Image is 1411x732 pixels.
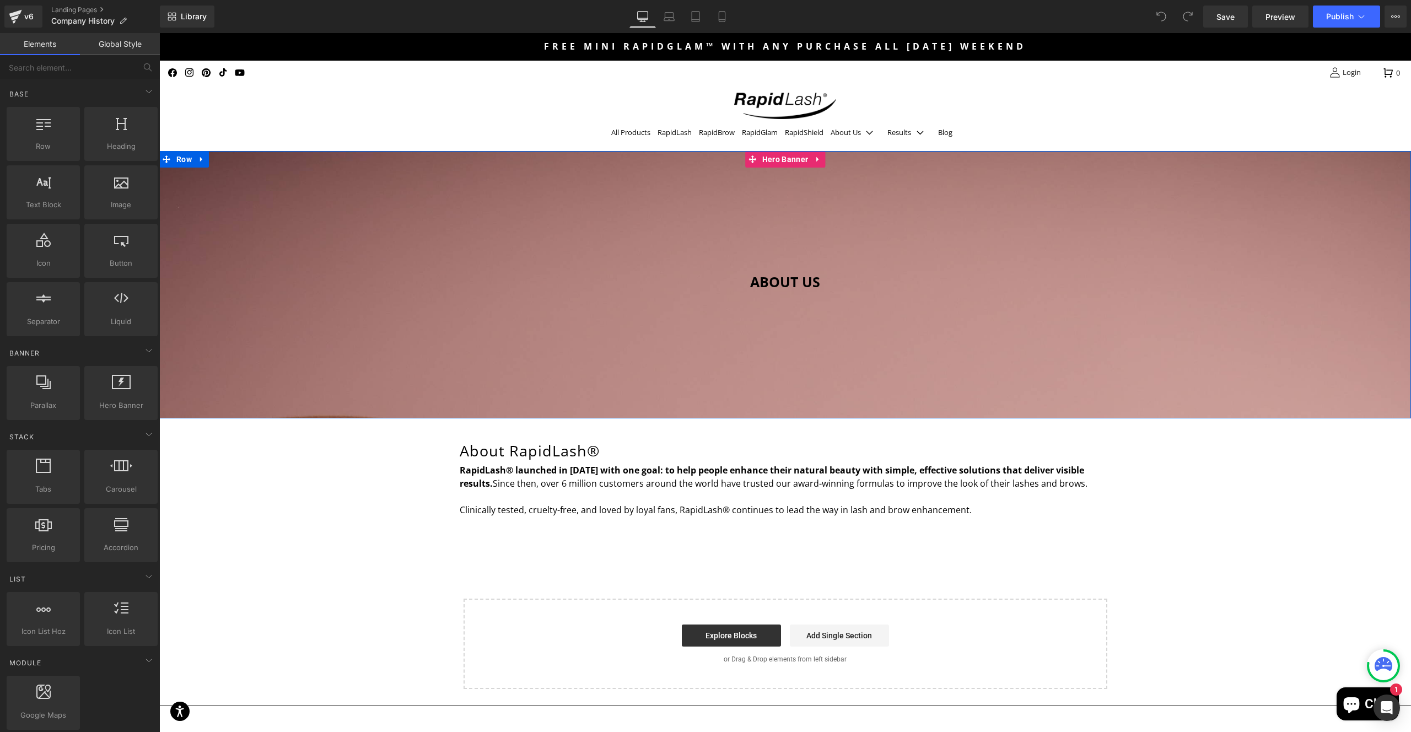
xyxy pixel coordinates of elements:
[88,316,154,327] span: Liquid
[671,87,721,112] summary: About Us
[779,94,793,104] span: Blog
[14,118,35,134] span: Row
[498,87,532,112] a: RapidLash
[583,94,618,104] span: RapidGlam
[8,432,35,442] span: Stack
[1265,11,1295,23] span: Preview
[626,87,664,112] a: RapidShield
[88,542,154,553] span: Accordion
[10,626,77,637] span: Icon List Hoz
[88,199,154,211] span: Image
[1174,654,1243,690] inbox-online-store-chat: Shopify online store chat
[11,669,30,688] button: Accessibility Widget
[626,94,664,104] span: RapidShield
[4,6,42,28] a: v6
[8,348,41,358] span: Banner
[10,400,77,411] span: Parallax
[671,94,702,104] span: About Us
[656,6,682,28] a: Laptop
[51,6,160,14] a: Landing Pages
[1213,28,1252,52] a: 0
[1374,695,1400,721] div: Open Intercom Messenger
[629,6,656,28] a: Desktop
[452,87,491,112] a: All Products
[709,6,735,28] a: Mobile
[88,400,154,411] span: Hero Banner
[600,118,651,134] span: Hero Banner
[80,33,160,55] a: Global Style
[1216,11,1235,23] span: Save
[51,17,115,25] span: Company History
[540,94,575,104] span: RapidBrow
[88,483,154,495] span: Carousel
[300,431,925,456] strong: RapidLash® launched in [DATE] with one goal: to help people enhance their natural beauty with sim...
[8,89,30,99] span: Base
[631,591,730,613] a: Add Single Section
[1237,29,1241,51] span: 0
[575,57,677,86] img: rapidlash
[651,118,666,134] a: Expand / Collapse
[181,12,207,21] span: Library
[10,483,77,495] span: Tabs
[1313,6,1380,28] button: Publish
[1150,6,1172,28] button: Undo
[10,257,77,269] span: Icon
[1385,6,1407,28] button: More
[88,257,154,269] span: Button
[88,626,154,637] span: Icon List
[322,622,930,630] p: or Drag & Drop elements from left sidebar
[10,709,77,721] span: Google Maps
[10,542,77,553] span: Pricing
[385,7,867,19] p: Free Mini RapidGlam™ with any purchase all [DATE] Weekend
[300,430,952,457] p: Since then, over 6 million customers around the world have trusted our award-winning formulas to ...
[523,591,622,613] a: Explore Blocks
[88,141,154,152] span: Heading
[10,199,77,211] span: Text Block
[779,87,793,112] a: Blog
[160,6,214,28] a: New Library
[728,87,772,112] summary: Results
[540,87,575,112] a: RapidBrow
[583,87,618,112] a: RapidGlam
[682,6,709,28] a: Tablet
[1326,12,1354,21] span: Publish
[300,470,952,483] p: Clinically tested, cruelty-free, and loved by loyal fans, RapidLash® continues to lead the way in...
[1165,34,1207,45] a: Login
[452,94,491,104] span: All Products
[10,316,77,327] span: Separator
[498,94,532,104] span: RapidLash
[1177,6,1199,28] button: Redo
[452,87,793,112] nav: Translation missing: en.navigation.header.main_nav
[8,658,42,668] span: Module
[1252,6,1308,28] a: Preview
[35,118,50,134] a: Expand / Collapse
[22,9,36,24] div: v6
[8,574,27,584] span: List
[10,141,77,152] span: Row
[300,413,952,422] h1: About RapidLash®
[728,94,752,104] span: Results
